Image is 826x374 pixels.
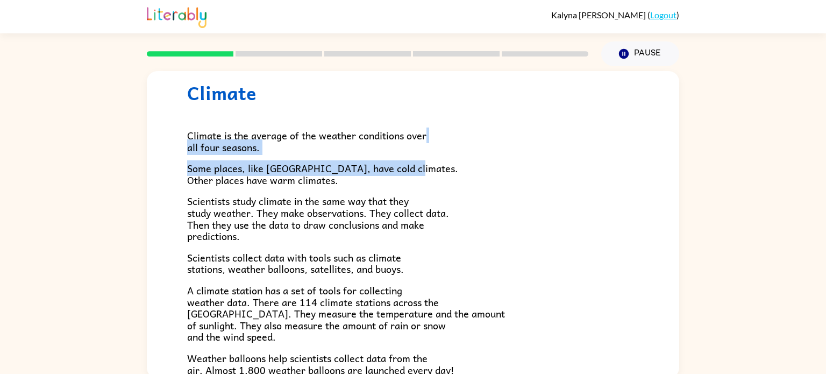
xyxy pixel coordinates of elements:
button: Pause [601,41,679,66]
img: Literably [147,4,206,28]
a: Logout [650,10,677,20]
span: Scientists collect data with tools such as climate stations, weather balloons, satellites, and bu... [187,250,404,277]
span: Climate is the average of the weather conditions over all four seasons. [187,128,426,155]
div: ( ) [551,10,679,20]
h1: Climate [187,82,639,104]
span: Scientists study climate in the same way that they study weather. They make observations. They co... [187,193,449,244]
span: A climate station has a set of tools for collecting weather data. There are 114 climate stations ... [187,283,505,344]
span: Kalyna [PERSON_NAME] [551,10,647,20]
span: Some places, like [GEOGRAPHIC_DATA], have cold climates. Other places have warm climates. [187,160,458,188]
